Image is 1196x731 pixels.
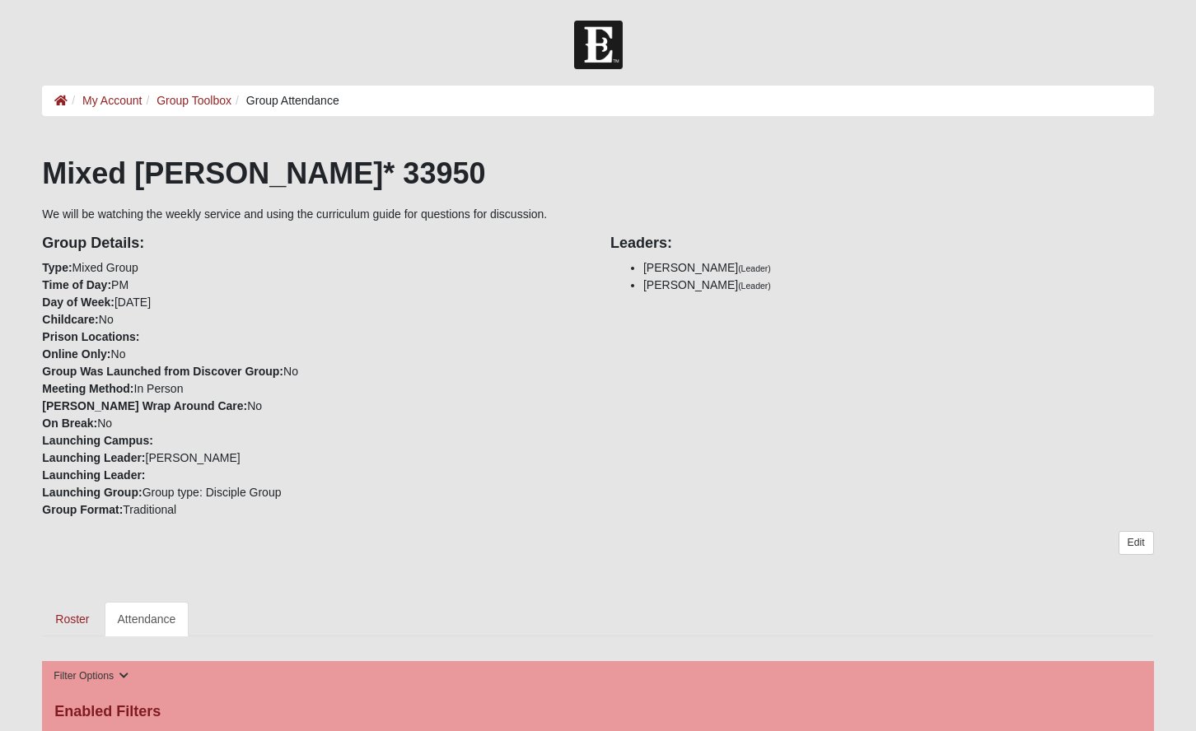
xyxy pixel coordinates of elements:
strong: Launching Group: [42,486,142,499]
strong: Time of Day: [42,278,111,291]
strong: On Break: [42,417,97,430]
strong: Childcare: [42,313,98,326]
strong: Group Format: [42,503,123,516]
strong: Day of Week: [42,296,114,309]
a: Edit [1119,531,1154,555]
strong: Launching Leader: [42,451,145,464]
strong: Launching Leader: [42,468,145,482]
a: My Account [82,94,142,107]
div: Mixed Group PM [DATE] No No No In Person No No [PERSON_NAME] Group type: Disciple Group Traditional [30,223,598,519]
button: Filter Options [49,668,133,685]
h1: Mixed [PERSON_NAME]* 33950 [42,156,1153,191]
small: (Leader) [738,281,771,291]
strong: Type: [42,261,72,274]
strong: Online Only: [42,347,110,361]
strong: Meeting Method: [42,382,133,395]
h4: Leaders: [610,235,1154,253]
img: Church of Eleven22 Logo [574,21,623,69]
a: Group Toolbox [157,94,231,107]
li: Group Attendance [231,92,339,109]
div: We will be watching the weekly service and using the curriculum guide for questions for discussion. [42,156,1153,636]
li: [PERSON_NAME] [643,277,1154,294]
a: Attendance [105,602,189,636]
strong: [PERSON_NAME] Wrap Around Care: [42,399,247,412]
h4: Group Details: [42,235,586,253]
a: Roster [42,602,102,636]
strong: Launching Campus: [42,434,153,447]
small: (Leader) [738,263,771,273]
strong: Prison Locations: [42,330,139,343]
strong: Group Was Launched from Discover Group: [42,365,283,378]
li: [PERSON_NAME] [643,259,1154,277]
